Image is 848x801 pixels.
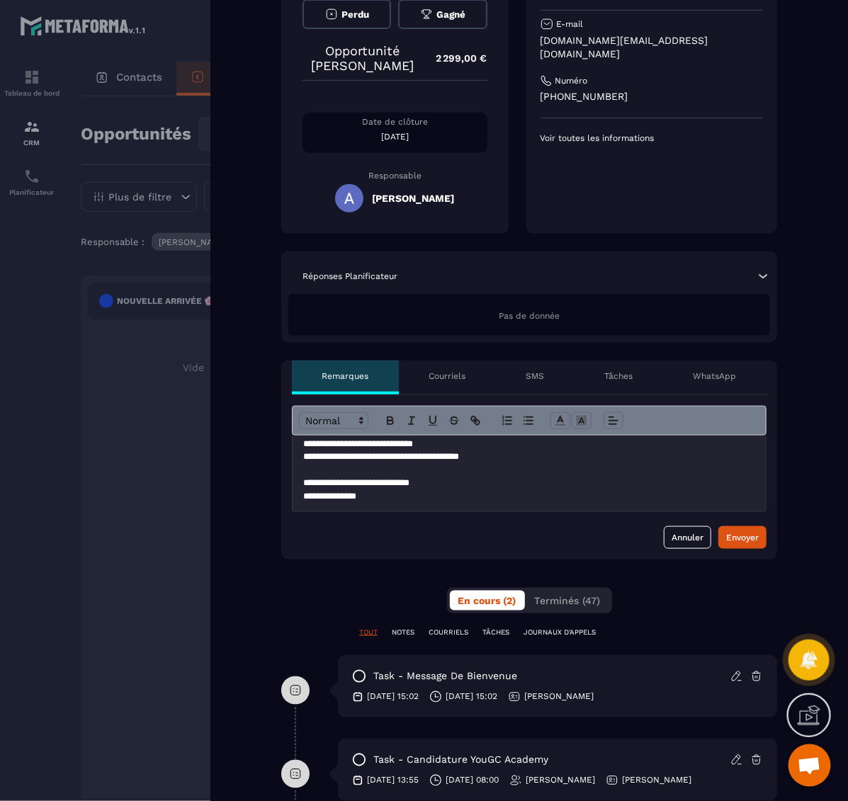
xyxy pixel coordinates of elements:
[303,171,487,181] p: Responsable
[392,627,414,637] p: NOTES
[718,526,767,549] button: Envoyer
[664,526,711,549] button: Annuler
[524,627,596,637] p: JOURNAUX D'APPELS
[322,370,369,382] p: Remarques
[524,691,594,703] p: [PERSON_NAME]
[303,271,397,282] p: Réponses Planificateur
[526,591,609,610] button: Terminés (47)
[622,775,691,786] p: [PERSON_NAME]
[499,311,560,321] span: Pas de donnée
[541,132,763,144] p: Voir toutes les informations
[535,595,601,606] span: Terminés (47)
[482,627,509,637] p: TÂCHES
[526,370,545,382] p: SMS
[367,691,419,703] p: [DATE] 15:02
[605,370,633,382] p: Tâches
[429,627,468,637] p: COURRIELS
[373,670,517,683] p: task - Message de bienvenue
[446,691,497,703] p: [DATE] 15:02
[367,775,419,786] p: [DATE] 13:55
[458,595,516,606] span: En cours (2)
[429,370,466,382] p: Courriels
[726,530,759,545] div: Envoyer
[303,131,487,142] p: [DATE]
[446,775,499,786] p: [DATE] 08:00
[303,116,487,127] p: Date de clôture
[694,370,737,382] p: WhatsApp
[526,775,595,786] p: [PERSON_NAME]
[450,591,525,610] button: En cours (2)
[788,744,831,787] a: Ouvrir le chat
[372,193,454,204] h5: [PERSON_NAME]
[359,627,378,637] p: TOUT
[541,90,763,103] p: [PHONE_NUMBER]
[373,754,548,767] p: task - Candidature YouGC Academy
